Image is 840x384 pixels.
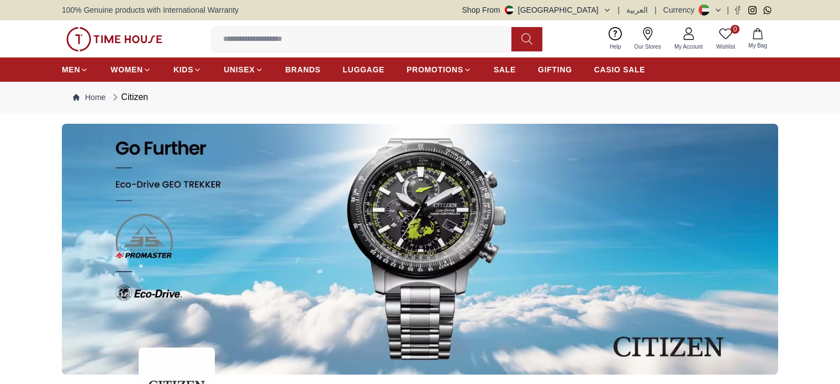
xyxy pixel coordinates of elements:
span: BRANDS [286,64,321,75]
a: PROMOTIONS [406,60,472,80]
a: KIDS [173,60,202,80]
a: Whatsapp [763,6,772,14]
span: WOMEN [110,64,143,75]
span: KIDS [173,64,193,75]
a: Facebook [733,6,742,14]
span: Wishlist [712,43,739,51]
span: | [618,4,620,15]
span: | [654,4,657,15]
span: My Bag [744,41,772,50]
span: My Account [670,43,707,51]
a: UNISEX [224,60,263,80]
span: CASIO SALE [594,64,646,75]
a: WOMEN [110,60,151,80]
a: Help [603,25,628,53]
div: Citizen [110,91,148,104]
span: Our Stores [630,43,665,51]
span: LUGGAGE [343,64,385,75]
a: Home [73,92,105,103]
img: ... [62,124,778,375]
a: MEN [62,60,88,80]
a: BRANDS [286,60,321,80]
span: SALE [494,64,516,75]
a: GIFTING [538,60,572,80]
div: Currency [663,4,699,15]
a: CASIO SALE [594,60,646,80]
span: MEN [62,64,80,75]
a: LUGGAGE [343,60,385,80]
a: SALE [494,60,516,80]
a: Our Stores [628,25,668,53]
span: GIFTING [538,64,572,75]
span: 100% Genuine products with International Warranty [62,4,239,15]
span: PROMOTIONS [406,64,463,75]
span: | [727,4,729,15]
img: United Arab Emirates [505,6,514,14]
nav: Breadcrumb [62,82,778,113]
a: Instagram [748,6,757,14]
button: My Bag [742,26,774,52]
a: 0Wishlist [710,25,742,53]
span: 0 [731,25,739,34]
span: UNISEX [224,64,255,75]
button: Shop From[GEOGRAPHIC_DATA] [462,4,611,15]
span: Help [605,43,626,51]
img: ... [66,27,162,51]
button: العربية [626,4,648,15]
